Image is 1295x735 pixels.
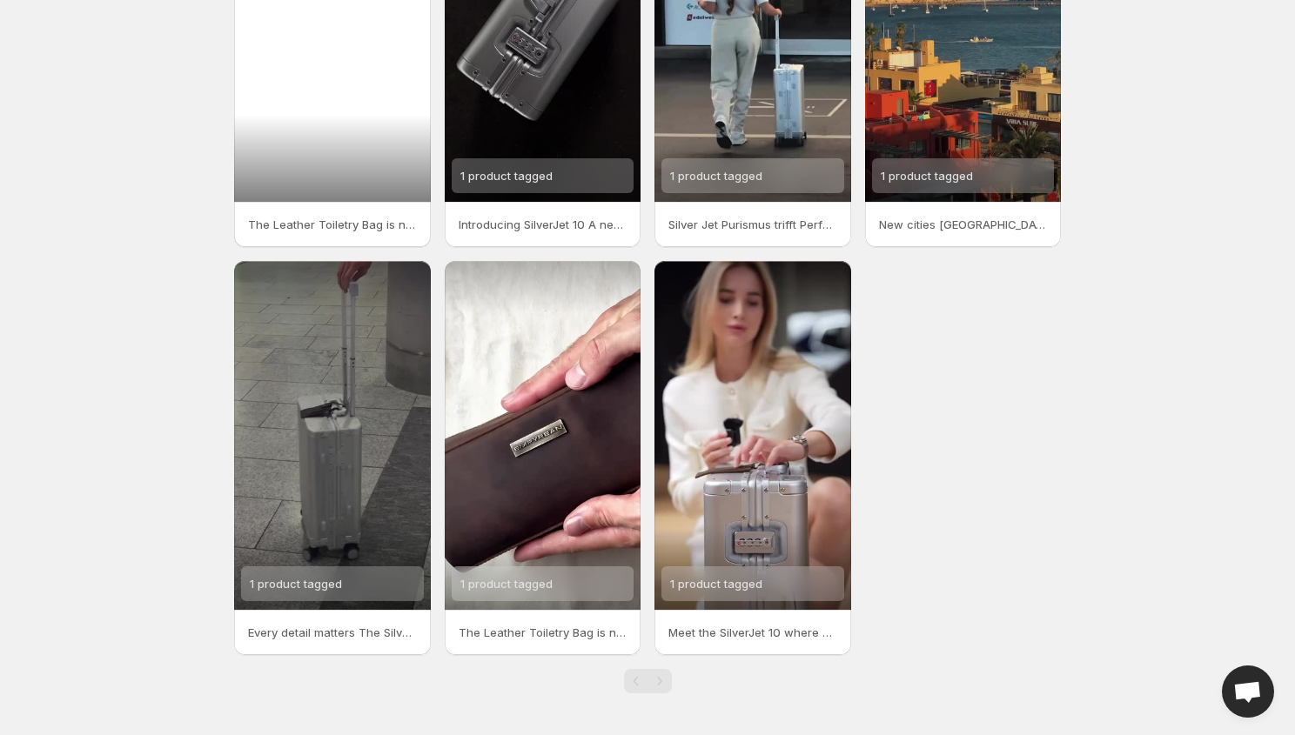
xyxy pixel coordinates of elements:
p: The Leather Toiletry Bag is now available Beautifully designed with high quality cowhide leather ... [459,624,627,641]
p: Every detail matters The Silver Jet Aluminium Suitcase is crafted for strength elegance and effor... [248,624,417,641]
span: 1 product tagged [460,577,553,591]
span: 1 product tagged [881,169,973,183]
div: Open chat [1222,665,1274,718]
span: 1 product tagged [460,169,553,183]
span: 1 product tagged [670,169,762,183]
p: Silver Jet Purismus trifft Performance Elegant Robust Zeitlos Der Silver Jet ist der Aluminiumkof... [668,216,837,233]
p: New cities [GEOGRAPHIC_DATA] Same suitcase [879,216,1048,233]
span: 1 product tagged [250,577,342,591]
nav: Pagination [624,669,672,693]
p: Meet the SilverJet 10 where sustainable innovation meets timeless travel Crafted entirely from re... [668,624,837,641]
span: 1 product tagged [670,577,762,591]
p: The Leather Toiletry Bag is now available Beautifully designed with high quality cowhide leather ... [248,216,417,233]
p: Introducing SilverJet 10 A new era of travel begins Aero-grade aluminum Designed for longevity Cr... [459,216,627,233]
